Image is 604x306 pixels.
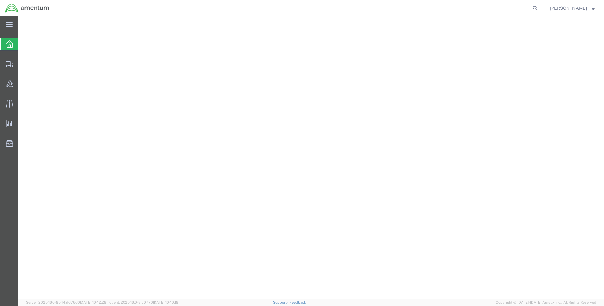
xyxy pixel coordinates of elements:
[18,16,604,299] iframe: FS Legacy Container
[550,4,595,12] button: [PERSON_NAME]
[109,300,178,304] span: Client: 2025.16.0-8fc0770
[80,300,106,304] span: [DATE] 10:42:29
[289,300,306,304] a: Feedback
[273,300,289,304] a: Support
[550,5,587,12] span: Brian Marquez
[496,300,596,305] span: Copyright © [DATE]-[DATE] Agistix Inc., All Rights Reserved
[26,300,106,304] span: Server: 2025.16.0-9544af67660
[153,300,178,304] span: [DATE] 10:40:19
[5,3,50,13] img: logo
